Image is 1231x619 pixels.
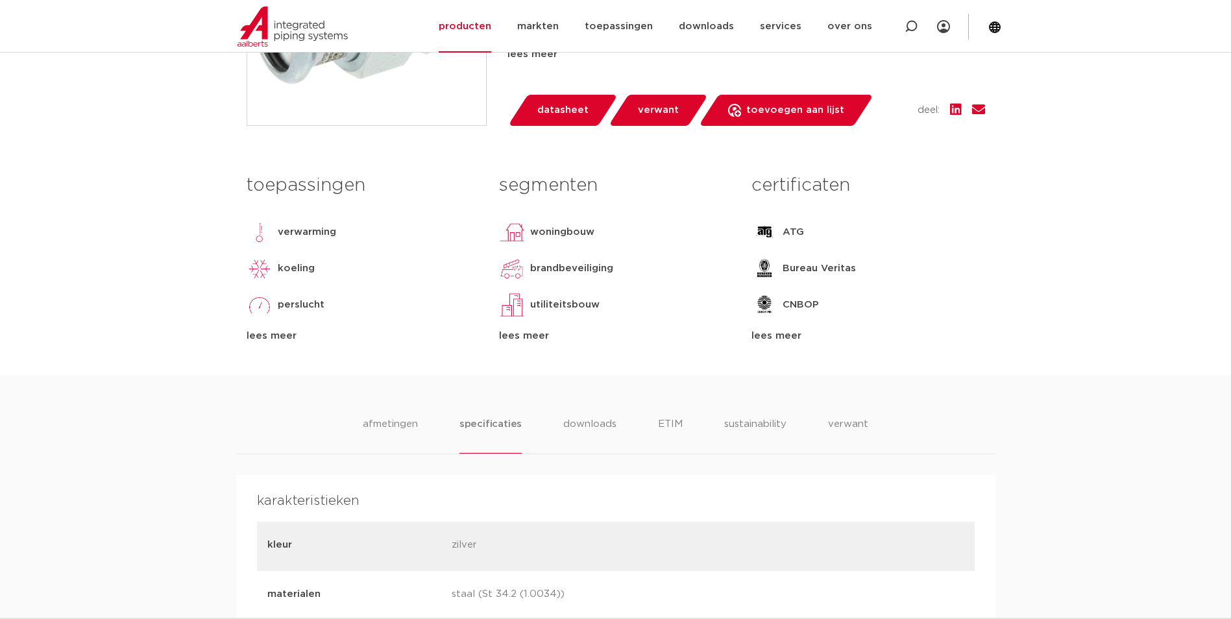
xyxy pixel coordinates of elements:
[638,100,679,121] span: verwant
[267,537,442,553] p: kleur
[537,100,589,121] span: datasheet
[499,173,732,199] h3: segmenten
[499,219,525,245] img: woningbouw
[247,292,273,318] img: perslucht
[783,261,856,276] p: Bureau Veritas
[828,417,868,454] li: verwant
[452,587,626,605] p: staal (St 34.2 (1.0034))
[257,491,975,511] h4: karakteristieken
[563,417,616,454] li: downloads
[918,103,940,118] span: deel:
[751,173,984,199] h3: certificaten
[507,47,985,62] div: lees meer
[363,417,418,454] li: afmetingen
[724,417,786,454] li: sustainability
[751,328,984,344] div: lees meer
[278,297,324,313] p: perslucht
[608,95,708,126] a: verwant
[783,297,819,313] p: CNBOP
[507,95,618,126] a: datasheet
[499,292,525,318] img: utiliteitsbouw
[247,328,480,344] div: lees meer
[247,219,273,245] img: verwarming
[499,256,525,282] img: brandbeveiliging
[751,219,777,245] img: ATG
[530,225,594,240] p: woningbouw
[751,292,777,318] img: CNBOP
[783,225,804,240] p: ATG
[452,537,626,555] p: zilver
[247,256,273,282] img: koeling
[658,417,683,454] li: ETIM
[459,417,522,454] li: specificaties
[751,256,777,282] img: Bureau Veritas
[247,173,480,199] h3: toepassingen
[499,328,732,344] div: lees meer
[530,297,600,313] p: utiliteitsbouw
[278,225,336,240] p: verwarming
[746,100,844,121] span: toevoegen aan lijst
[530,261,613,276] p: brandbeveiliging
[278,261,315,276] p: koeling
[267,587,442,602] p: materialen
